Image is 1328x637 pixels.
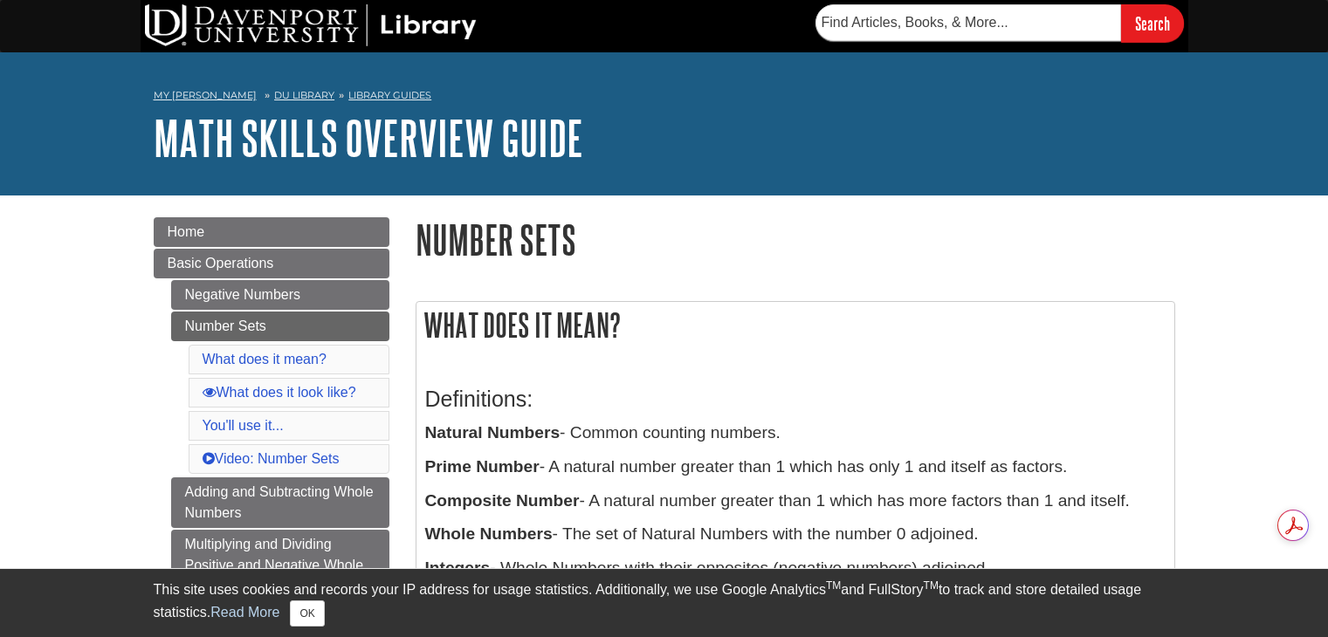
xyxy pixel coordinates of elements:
[203,451,340,466] a: Video: Number Sets
[348,89,431,101] a: Library Guides
[274,89,334,101] a: DU Library
[203,385,356,400] a: What does it look like?
[425,387,1166,412] h3: Definitions:
[154,111,583,165] a: Math Skills Overview Guide
[171,477,389,528] a: Adding and Subtracting Whole Numbers
[1121,4,1184,42] input: Search
[425,457,540,476] b: Prime Number
[425,489,1166,514] p: - A natural number greater than 1 which has more factors than 1 and itself.
[425,558,491,577] b: Integers
[203,352,327,366] a: What does it mean?
[171,280,389,310] a: Negative Numbers
[154,84,1175,112] nav: breadcrumb
[154,88,257,103] a: My [PERSON_NAME]
[425,455,1166,480] p: - A natural number greater than 1 which has only 1 and itself as factors.
[210,605,279,620] a: Read More
[203,418,284,433] a: You'll use it...
[826,579,841,592] sup: TM
[154,249,389,278] a: Basic Operations
[168,256,274,271] span: Basic Operations
[416,217,1175,262] h1: Number Sets
[815,4,1121,41] input: Find Articles, Books, & More...
[290,600,324,627] button: Close
[154,579,1175,627] div: This site uses cookies and records your IP address for usage statistics. Additionally, we use Goo...
[154,217,389,247] a: Home
[416,302,1174,348] h2: What does it mean?
[425,522,1166,547] p: - The set of Natural Numbers with the number 0 adjoined.
[425,524,553,543] b: Whole Numbers
[171,312,389,341] a: Number Sets
[815,4,1184,42] form: Searches DU Library's articles, books, and more
[425,421,1166,446] p: - Common counting numbers.
[425,556,1166,581] p: - Whole Numbers with their opposites (negative numbers) adjoined.
[171,530,389,601] a: Multiplying and Dividing Positive and Negative Whole Numbers
[425,423,561,442] b: Natural Numbers
[425,491,580,510] b: Composite Number
[924,579,939,592] sup: TM
[145,4,477,46] img: DU Library
[168,224,205,239] span: Home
